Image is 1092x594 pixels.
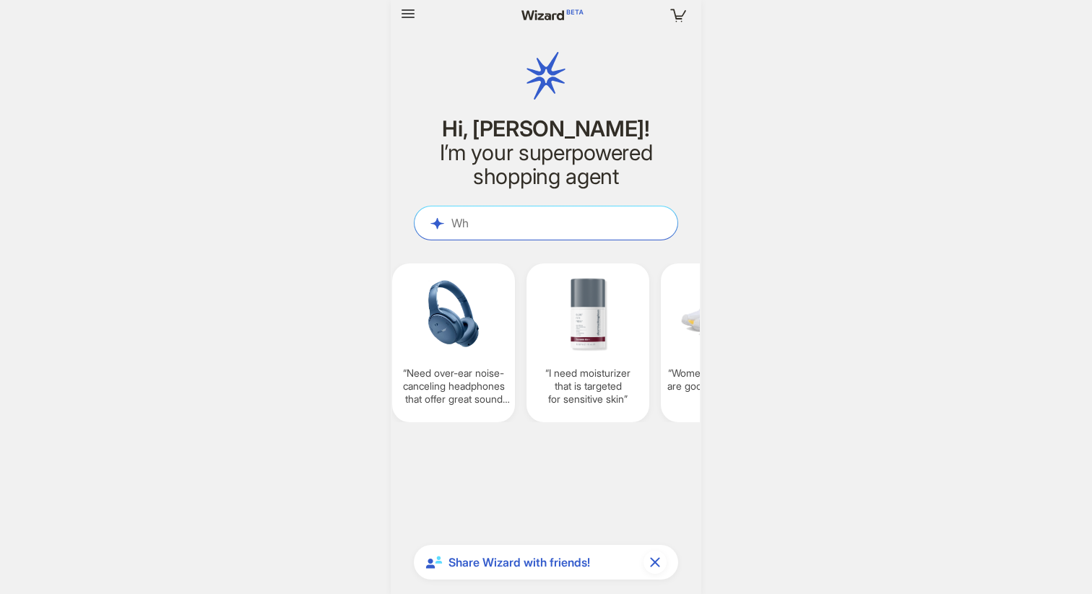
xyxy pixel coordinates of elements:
[448,555,638,570] span: Share Wizard with friends!
[526,263,649,422] div: I need moisturizer that is targeted for sensitive skin
[398,367,509,406] q: Need over-ear noise-canceling headphones that offer great sound quality and comfort for long use
[532,272,643,355] img: I%20need%20moisturizer%20that%20is%20targeted%20for%20sensitive%20skin-81681324.png
[398,272,509,355] img: Need%20over-ear%20noise-canceling%20headphones%20that%20offer%20great%20sound%20quality%20and%20c...
[661,263,784,422] div: Women’s sneakers that are good for long walks
[667,367,778,393] q: Women’s sneakers that are good for long walks
[392,263,515,422] div: Need over-ear noise-canceling headphones that offer great sound quality and comfort for long use
[414,141,678,188] h2: I’m your superpowered shopping agent
[532,367,643,406] q: I need moisturizer that is targeted for sensitive skin
[667,272,778,355] img: Women's%20sneakers%20that%20are%20good%20for%20long%20walks-b9091598.png
[414,545,678,580] div: Share Wizard with friends!
[414,117,678,141] h1: Hi, [PERSON_NAME]!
